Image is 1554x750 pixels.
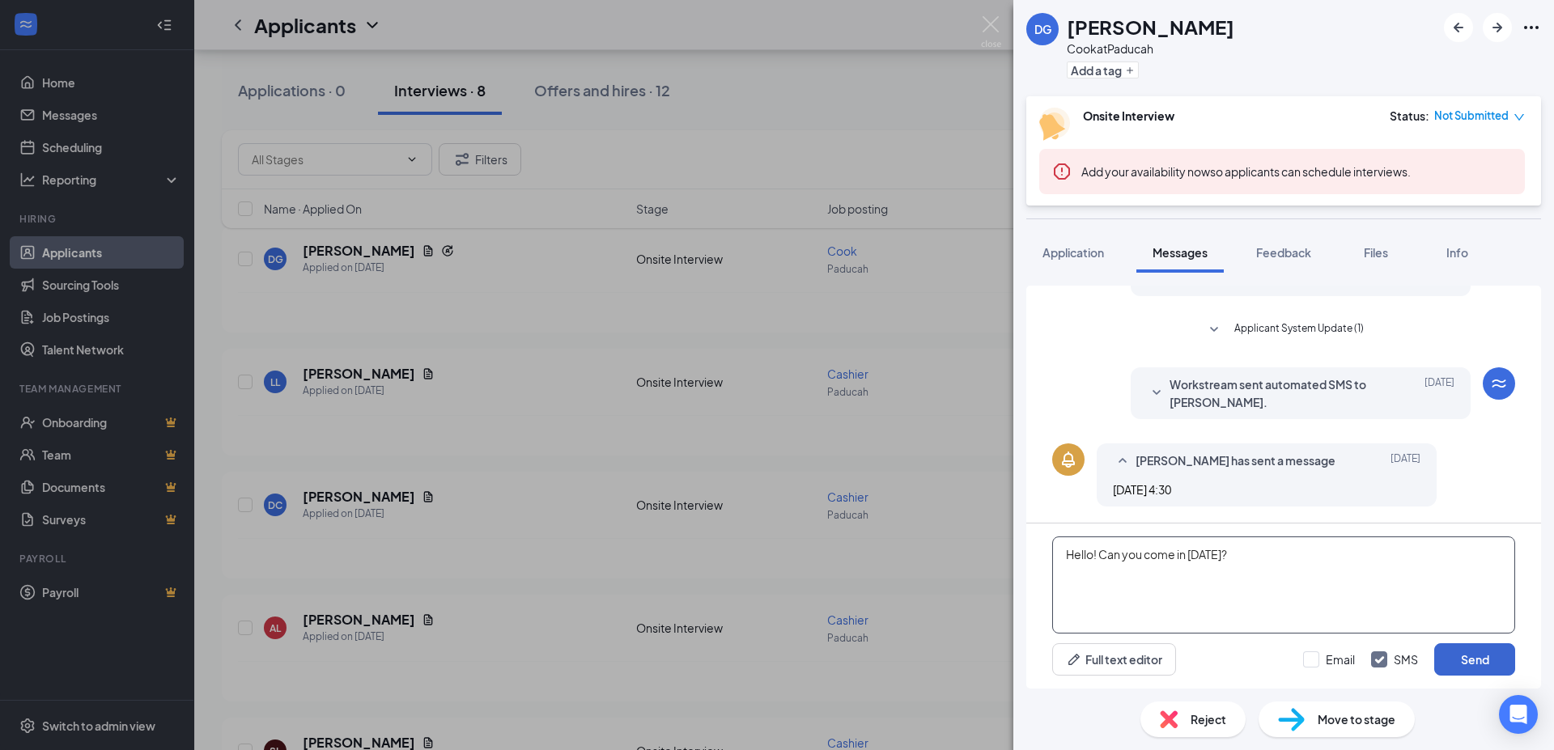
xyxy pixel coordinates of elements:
[1081,164,1411,179] span: so applicants can schedule interviews.
[1081,163,1210,180] button: Add your availability now
[1170,375,1382,411] span: Workstream sent automated SMS to [PERSON_NAME].
[1034,21,1051,37] div: DG
[1449,18,1468,37] svg: ArrowLeftNew
[1052,643,1176,676] button: Full text editorPen
[1390,108,1429,124] div: Status :
[1067,13,1234,40] h1: [PERSON_NAME]
[1113,482,1171,497] span: [DATE] 4:30
[1424,375,1454,411] span: [DATE]
[1391,451,1420,471] span: [DATE]
[1488,18,1507,37] svg: ArrowRight
[1136,451,1335,471] span: [PERSON_NAME] has sent a message
[1191,710,1226,728] span: Reject
[1067,61,1139,78] button: PlusAdd a tag
[1113,451,1132,471] svg: SmallChevronUp
[1483,13,1512,42] button: ArrowRight
[1499,695,1538,734] div: Open Intercom Messenger
[1067,40,1234,57] div: Cook at Paducah
[1153,245,1208,260] span: Messages
[1256,245,1311,260] span: Feedback
[1204,320,1364,340] button: SmallChevronDownApplicant System Update (1)
[1204,320,1224,340] svg: SmallChevronDown
[1434,108,1509,124] span: Not Submitted
[1522,18,1541,37] svg: Ellipses
[1042,245,1104,260] span: Application
[1066,651,1082,667] svg: Pen
[1083,108,1174,123] b: Onsite Interview
[1125,66,1135,75] svg: Plus
[1434,643,1515,676] button: Send
[1444,13,1473,42] button: ArrowLeftNew
[1059,450,1078,469] svg: Bell
[1052,536,1515,633] textarea: Hello! Can you come in [DATE]?
[1514,112,1525,123] span: down
[1446,245,1468,260] span: Info
[1147,383,1166,403] svg: SmallChevronDown
[1489,374,1509,393] svg: WorkstreamLogo
[1364,245,1388,260] span: Files
[1318,710,1395,728] span: Move to stage
[1234,320,1364,340] span: Applicant System Update (1)
[1052,162,1072,181] svg: Error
